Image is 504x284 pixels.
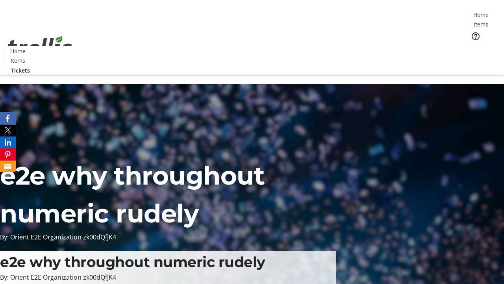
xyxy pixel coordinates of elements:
a: Home [468,11,493,19]
img: Orient E2E Organization zk00dQfJK4's Logo [5,27,75,67]
span: Tickets [474,46,493,54]
a: Home [5,47,30,55]
span: Tickets [11,66,30,75]
button: Help [468,28,484,44]
a: Tickets [5,66,36,75]
span: Items [11,56,25,65]
a: Tickets [468,46,499,54]
a: Items [468,20,493,28]
span: Home [10,47,26,55]
span: Items [474,20,488,28]
span: Home [473,11,489,19]
a: Items [5,56,30,65]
